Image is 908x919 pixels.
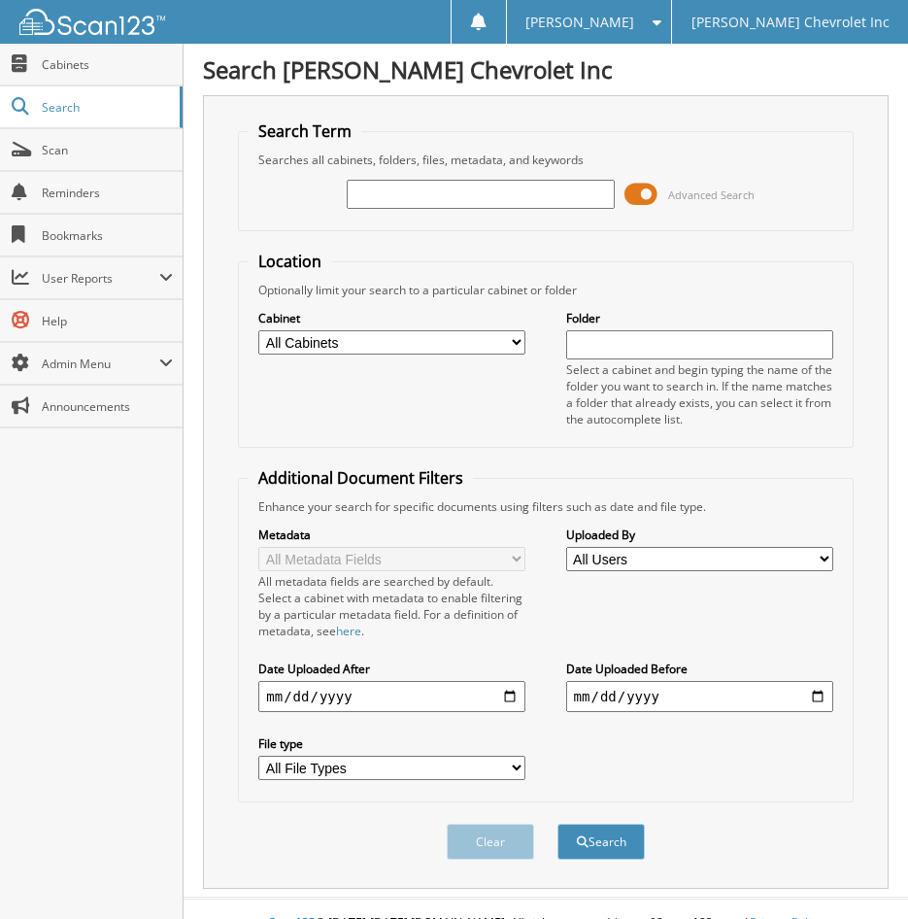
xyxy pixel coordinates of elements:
button: Search [557,824,645,860]
legend: Additional Document Filters [249,467,473,489]
span: Announcements [42,398,173,415]
label: Metadata [258,527,525,543]
label: Folder [566,310,833,326]
label: Uploaded By [566,527,833,543]
span: Cabinets [42,56,173,73]
span: Scan [42,142,173,158]
div: Optionally limit your search to a particular cabinet or folder [249,282,842,298]
input: start [258,681,525,712]
span: Admin Menu [42,356,159,372]
iframe: Chat Widget [811,826,908,919]
span: [PERSON_NAME] [525,17,634,28]
a: here [336,623,361,639]
div: Enhance your search for specific documents using filters such as date and file type. [249,498,842,515]
label: Date Uploaded After [258,661,525,677]
label: Date Uploaded Before [566,661,833,677]
label: Cabinet [258,310,525,326]
legend: Location [249,251,331,272]
span: Bookmarks [42,227,173,244]
span: User Reports [42,270,159,287]
span: Help [42,313,173,329]
div: Searches all cabinets, folders, files, metadata, and keywords [249,152,842,168]
div: All metadata fields are searched by default. Select a cabinet with metadata to enable filtering b... [258,573,525,639]
span: Reminders [42,185,173,201]
legend: Search Term [249,120,361,142]
label: File type [258,735,525,752]
button: Clear [447,824,534,860]
span: [PERSON_NAME] Chevrolet Inc [691,17,890,28]
img: scan123-logo-white.svg [19,9,165,35]
input: end [566,681,833,712]
span: Advanced Search [668,187,755,202]
span: Search [42,99,170,116]
h1: Search [PERSON_NAME] Chevrolet Inc [203,53,889,85]
div: Select a cabinet and begin typing the name of the folder you want to search in. If the name match... [566,361,833,427]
